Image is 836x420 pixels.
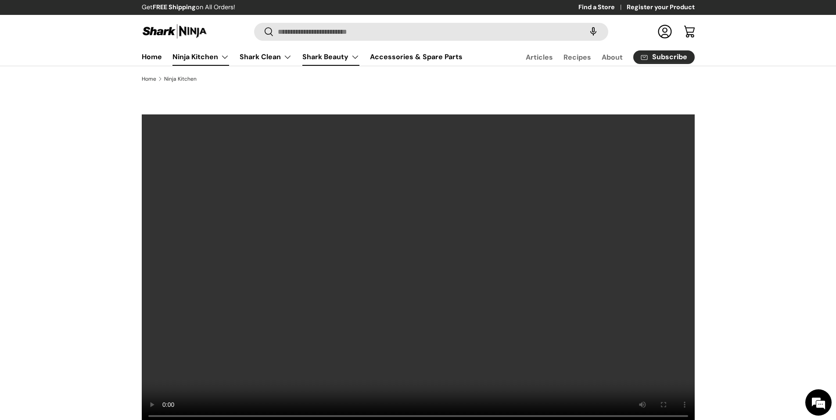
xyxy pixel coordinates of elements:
[578,3,627,12] a: Find a Store
[505,48,695,66] nav: Secondary
[142,75,695,83] nav: Breadcrumbs
[602,49,623,66] a: About
[142,3,235,12] p: Get on All Orders!
[234,48,297,66] summary: Shark Clean
[563,49,591,66] a: Recipes
[164,76,197,82] a: Ninja Kitchen
[142,48,463,66] nav: Primary
[652,53,687,61] span: Subscribe
[370,48,463,65] a: Accessories & Spare Parts
[142,76,156,82] a: Home
[142,23,208,40] img: Shark Ninja Philippines
[142,48,162,65] a: Home
[167,48,234,66] summary: Ninja Kitchen
[526,49,553,66] a: Articles
[627,3,695,12] a: Register your Product
[297,48,365,66] summary: Shark Beauty
[579,22,607,41] speech-search-button: Search by voice
[153,3,196,11] strong: FREE Shipping
[633,50,695,64] a: Subscribe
